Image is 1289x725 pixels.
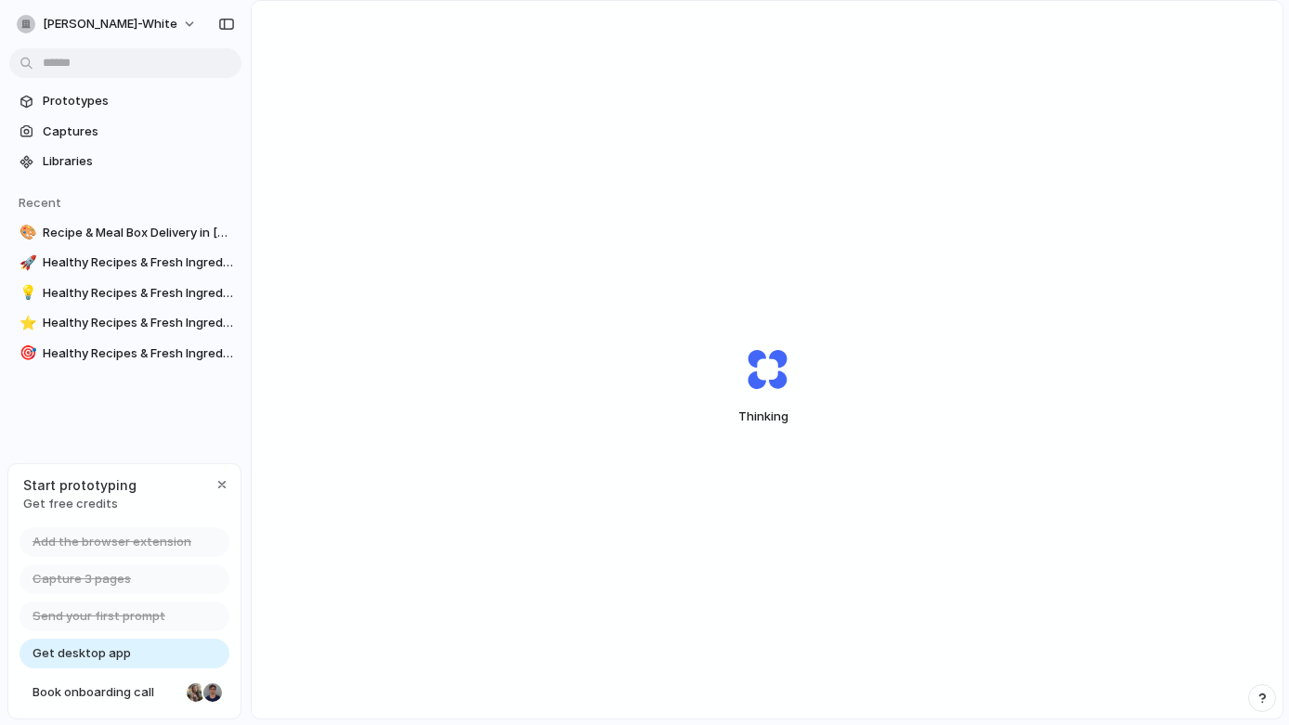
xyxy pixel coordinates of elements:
[17,344,35,363] button: 🎯
[17,284,35,303] button: 💡
[9,87,241,115] a: Prototypes
[43,123,234,141] span: Captures
[9,148,241,175] a: Libraries
[19,195,61,210] span: Recent
[23,495,137,513] span: Get free credits
[20,639,229,668] a: Get desktop app
[20,252,33,274] div: 🚀
[20,222,33,243] div: 🎨
[33,533,191,551] span: Add the browser extension
[33,644,131,663] span: Get desktop app
[20,678,229,707] a: Book onboarding call
[43,314,234,332] span: Healthy Recipes & Fresh Ingredients Delivered To Your Door
[9,249,241,277] a: 🚀Healthy Recipes & Fresh Ingredients Delivered To Your Door
[9,219,241,247] a: 🎨Recipe & Meal Box Delivery in [GEOGRAPHIC_DATA] | Marley Spoon
[17,253,35,272] button: 🚀
[43,152,234,171] span: Libraries
[33,683,179,702] span: Book onboarding call
[33,570,131,589] span: Capture 3 pages
[43,344,234,363] span: Healthy Recipes & Fresh Ingredients Delivered To Your Door
[20,343,33,364] div: 🎯
[43,253,234,272] span: Healthy Recipes & Fresh Ingredients Delivered To Your Door
[33,607,165,626] span: Send your first prompt
[17,314,35,332] button: ⭐
[17,224,35,242] button: 🎨
[43,15,177,33] span: [PERSON_NAME]-white
[202,681,224,704] div: Christian Iacullo
[9,9,206,39] button: [PERSON_NAME]-white
[703,408,831,426] span: Thinking
[9,309,241,337] a: ⭐Healthy Recipes & Fresh Ingredients Delivered To Your Door
[9,340,241,368] a: 🎯Healthy Recipes & Fresh Ingredients Delivered To Your Door
[185,681,207,704] div: Nicole Kubica
[20,313,33,334] div: ⭐
[23,475,137,495] span: Start prototyping
[43,284,234,303] span: Healthy Recipes & Fresh Ingredients Delivered To Your Door
[9,118,241,146] a: Captures
[43,92,234,110] span: Prototypes
[20,282,33,304] div: 💡
[43,224,234,242] span: Recipe & Meal Box Delivery in [GEOGRAPHIC_DATA] | Marley Spoon
[9,279,241,307] a: 💡Healthy Recipes & Fresh Ingredients Delivered To Your Door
